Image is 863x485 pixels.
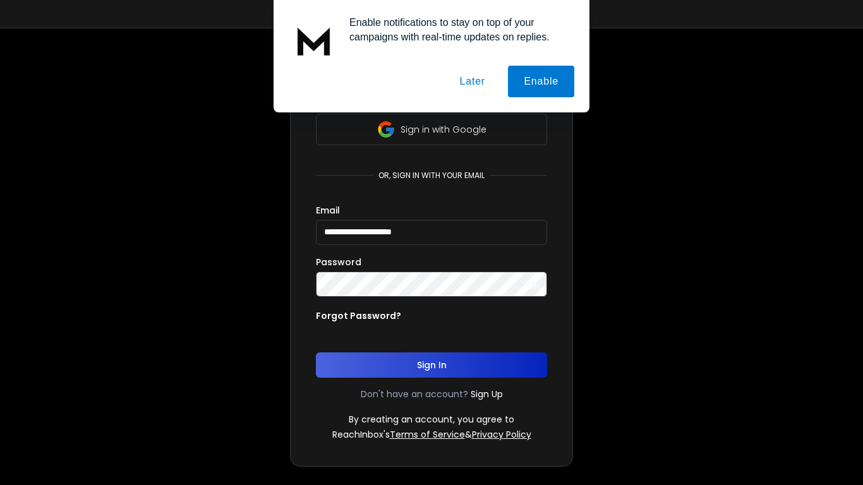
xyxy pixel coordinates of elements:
[444,66,500,97] button: Later
[349,413,514,426] p: By creating an account, you agree to
[316,352,547,378] button: Sign In
[332,428,531,441] p: ReachInbox's &
[508,66,574,97] button: Enable
[316,309,401,322] p: Forgot Password?
[472,428,531,441] a: Privacy Policy
[289,15,339,66] img: notification icon
[316,114,547,145] button: Sign in with Google
[471,388,503,400] a: Sign Up
[401,123,486,136] p: Sign in with Google
[339,15,574,44] div: Enable notifications to stay on top of your campaigns with real-time updates on replies.
[390,428,465,441] a: Terms of Service
[316,206,340,215] label: Email
[373,171,490,181] p: or, sign in with your email
[361,388,468,400] p: Don't have an account?
[316,258,361,266] label: Password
